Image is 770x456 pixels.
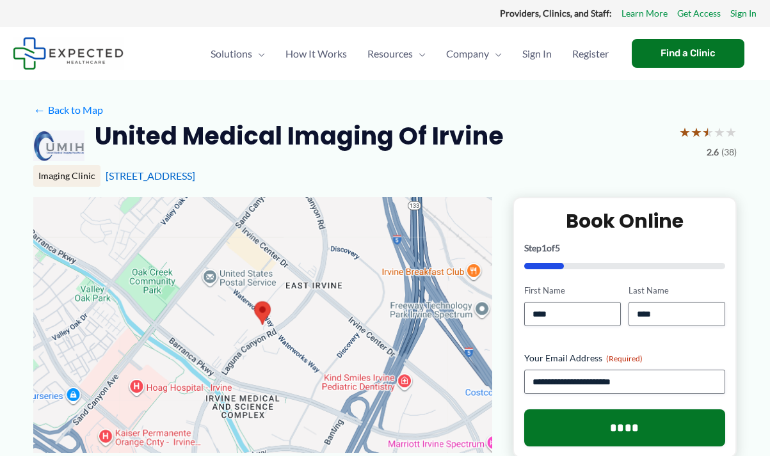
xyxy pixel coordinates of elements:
[275,31,357,76] a: How It Works
[500,8,612,19] strong: Providers, Clinics, and Staff:
[200,31,619,76] nav: Primary Site Navigation
[555,242,560,253] span: 5
[707,144,719,161] span: 2.6
[524,285,621,297] label: First Name
[725,120,737,144] span: ★
[677,5,721,22] a: Get Access
[524,208,725,233] h2: Book Online
[622,5,668,22] a: Learn More
[436,31,512,76] a: CompanyMenu Toggle
[679,120,691,144] span: ★
[252,31,265,76] span: Menu Toggle
[632,39,744,68] a: Find a Clinic
[721,144,737,161] span: (38)
[730,5,757,22] a: Sign In
[357,31,436,76] a: ResourcesMenu Toggle
[285,31,347,76] span: How It Works
[211,31,252,76] span: Solutions
[541,242,547,253] span: 1
[95,120,504,152] h2: United Medical Imaging of Irvine
[562,31,619,76] a: Register
[629,285,725,297] label: Last Name
[200,31,275,76] a: SolutionsMenu Toggle
[489,31,502,76] span: Menu Toggle
[572,31,609,76] span: Register
[33,100,103,120] a: ←Back to Map
[512,31,562,76] a: Sign In
[446,31,489,76] span: Company
[106,169,195,182] a: [STREET_ADDRESS]
[702,120,714,144] span: ★
[524,244,725,253] p: Step of
[606,354,643,363] span: (Required)
[13,37,124,70] img: Expected Healthcare Logo - side, dark font, small
[524,352,725,365] label: Your Email Address
[522,31,552,76] span: Sign In
[33,165,100,187] div: Imaging Clinic
[691,120,702,144] span: ★
[33,104,45,116] span: ←
[413,31,426,76] span: Menu Toggle
[714,120,725,144] span: ★
[367,31,413,76] span: Resources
